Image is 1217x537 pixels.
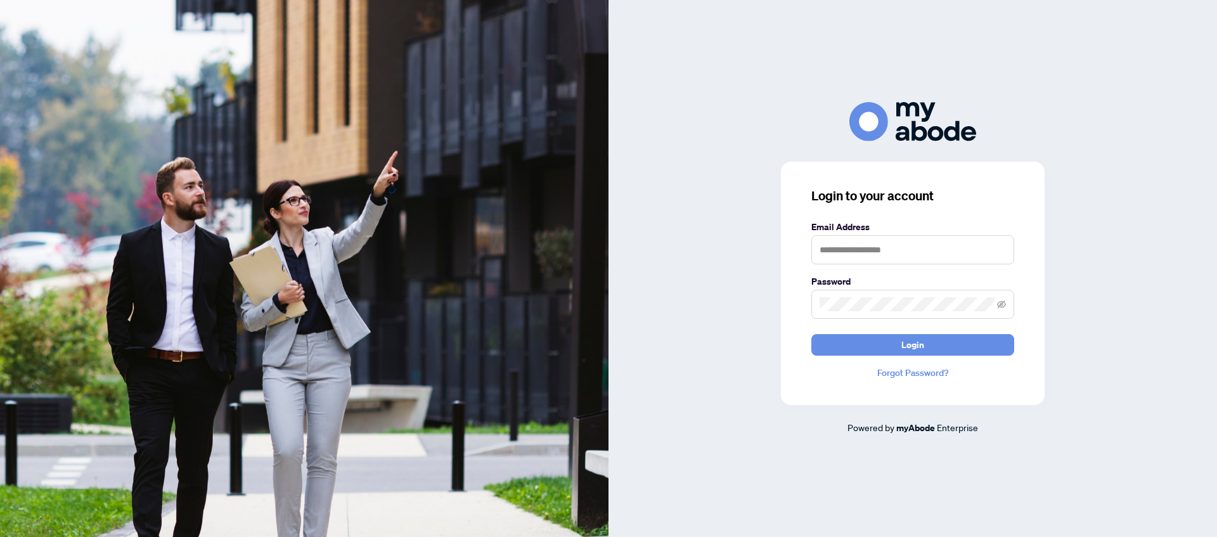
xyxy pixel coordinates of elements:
img: ma-logo [849,102,976,141]
label: Email Address [811,220,1014,234]
span: Enterprise [937,422,978,433]
label: Password [811,275,1014,288]
span: Login [901,335,924,355]
a: Forgot Password? [811,366,1014,380]
button: Login [811,334,1014,356]
h3: Login to your account [811,187,1014,205]
span: eye-invisible [997,300,1006,309]
span: Powered by [847,422,894,433]
a: myAbode [896,421,935,435]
